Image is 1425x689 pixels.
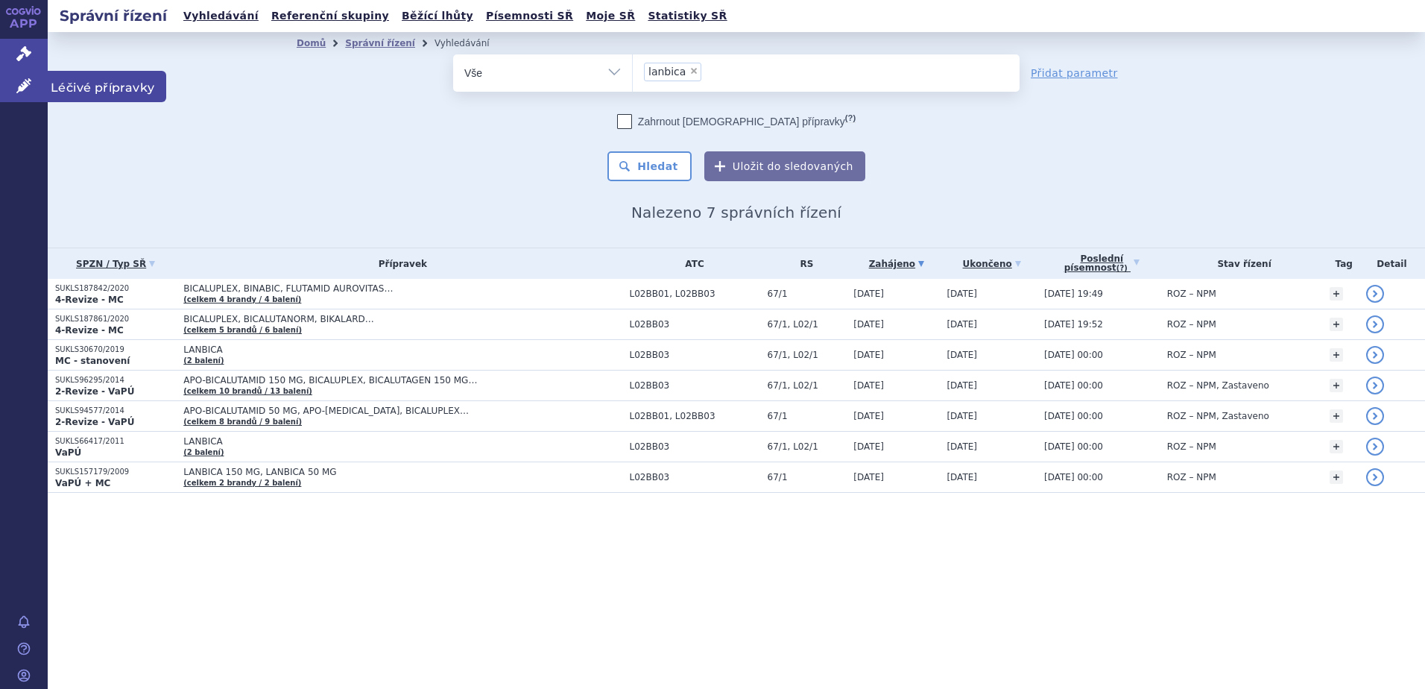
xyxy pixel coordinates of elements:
a: Vyhledávání [179,6,263,26]
th: Přípravek [176,248,622,279]
th: Tag [1322,248,1359,279]
th: RS [760,248,847,279]
span: [DATE] 19:49 [1044,289,1103,299]
span: [DATE] [947,289,977,299]
span: [DATE] 00:00 [1044,380,1103,391]
span: [DATE] [947,441,977,452]
a: Referenční skupiny [267,6,394,26]
strong: VaPÚ [55,447,81,458]
p: SUKLS187842/2020 [55,283,176,294]
strong: 4-Revize - MC [55,295,124,305]
a: + [1330,318,1343,331]
span: [DATE] 00:00 [1044,350,1103,360]
span: L02BB03 [630,441,760,452]
h2: Správní řízení [48,5,179,26]
a: (celkem 4 brandy / 4 balení) [183,295,301,303]
a: (2 balení) [183,356,224,365]
span: [DATE] [947,350,977,360]
span: Léčivé přípravky [48,71,166,102]
button: Uložit do sledovaných [704,151,865,181]
a: Běžící lhůty [397,6,478,26]
a: (celkem 10 brandů / 13 balení) [183,387,312,395]
span: APO-BICALUTAMID 150 MG, BICALUPLEX, BICALUTAGEN 150 MG… [183,375,556,386]
a: + [1330,409,1343,423]
span: LANBICA [183,436,556,447]
li: Vyhledávání [435,32,509,54]
span: [DATE] [853,319,884,330]
strong: MC - stanovení [55,356,130,366]
a: Zahájeno [853,254,939,274]
label: Zahrnout [DEMOGRAPHIC_DATA] přípravky [617,114,856,129]
span: 67/1 [768,289,847,299]
span: [DATE] 00:00 [1044,441,1103,452]
span: [DATE] [947,411,977,421]
span: [DATE] 00:00 [1044,472,1103,482]
span: [DATE] [853,350,884,360]
span: 67/1, L02/1 [768,350,847,360]
span: [DATE] [853,289,884,299]
span: [DATE] [947,380,977,391]
span: ROZ – NPM, Zastaveno [1167,411,1269,421]
a: Ukončeno [947,254,1037,274]
span: ROZ – NPM, Zastaveno [1167,380,1269,391]
span: [DATE] [947,472,977,482]
span: 67/1, L02/1 [768,441,847,452]
p: SUKLS187861/2020 [55,314,176,324]
span: × [689,66,698,75]
span: lanbica [648,66,686,77]
span: Nalezeno 7 správních řízení [631,204,841,221]
span: 67/1, L02/1 [768,319,847,330]
input: lanbica [706,62,714,81]
span: BICALUPLEX, BICALUTANORM, BIKALARD… [183,314,556,324]
p: SUKLS157179/2009 [55,467,176,477]
span: [DATE] [853,472,884,482]
strong: 2-Revize - VaPÚ [55,417,134,427]
th: Detail [1359,248,1425,279]
button: Hledat [607,151,692,181]
abbr: (?) [845,113,856,123]
a: + [1330,471,1343,484]
span: 67/1 [768,411,847,421]
a: detail [1366,346,1384,364]
span: 67/1 [768,472,847,482]
a: + [1330,287,1343,301]
a: Domů [297,38,326,48]
span: LANBICA 150 MG, LANBICA 50 MG [183,467,556,477]
strong: 2-Revize - VaPÚ [55,386,134,397]
a: Moje SŘ [581,6,639,26]
a: + [1330,348,1343,362]
span: LANBICA [183,344,556,355]
abbr: (?) [1116,264,1128,273]
p: SUKLS94577/2014 [55,406,176,416]
a: Poslednípísemnost(?) [1044,248,1160,279]
span: L02BB01, L02BB03 [630,411,760,421]
span: L02BB01, L02BB03 [630,289,760,299]
a: (celkem 5 brandů / 6 balení) [183,326,302,334]
span: [DATE] [853,411,884,421]
p: SUKLS96295/2014 [55,375,176,386]
span: APO-BICALUTAMID 50 MG, APO-[MEDICAL_DATA], BICALUPLEX… [183,406,556,416]
th: Stav řízení [1160,248,1322,279]
span: L02BB03 [630,319,760,330]
strong: 4-Revize - MC [55,325,124,336]
span: L02BB03 [630,350,760,360]
a: detail [1366,438,1384,456]
a: SPZN / Typ SŘ [55,254,176,274]
span: [DATE] [853,380,884,391]
span: ROZ – NPM [1167,350,1216,360]
span: [DATE] [853,441,884,452]
a: Písemnosti SŘ [481,6,578,26]
a: (celkem 2 brandy / 2 balení) [183,479,301,487]
th: ATC [622,248,760,279]
a: Statistiky SŘ [643,6,731,26]
a: Přidat parametr [1031,66,1118,81]
span: L02BB03 [630,380,760,391]
span: ROZ – NPM [1167,319,1216,330]
span: ROZ – NPM [1167,472,1216,482]
a: + [1330,379,1343,392]
a: detail [1366,407,1384,425]
p: SUKLS66417/2011 [55,436,176,447]
span: ROZ – NPM [1167,289,1216,299]
a: detail [1366,377,1384,394]
a: Správní řízení [345,38,415,48]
